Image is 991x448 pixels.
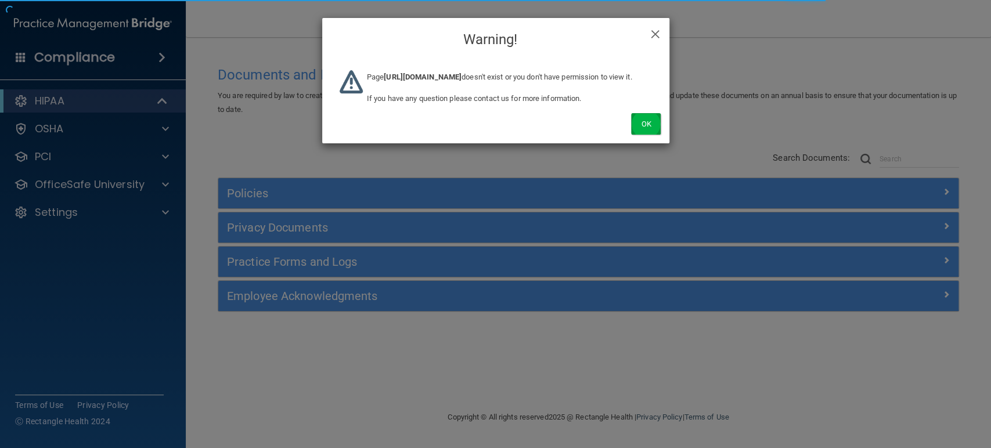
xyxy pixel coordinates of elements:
button: Ok [631,113,660,135]
p: Page doesn't exist or you don't have permission to view it. [367,70,652,84]
span: × [650,21,660,44]
h4: Warning! [331,27,661,52]
p: If you have any question please contact us for more information. [367,92,652,106]
img: warning-logo.669c17dd.png [340,70,363,93]
b: [URL][DOMAIN_NAME] [384,73,462,81]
